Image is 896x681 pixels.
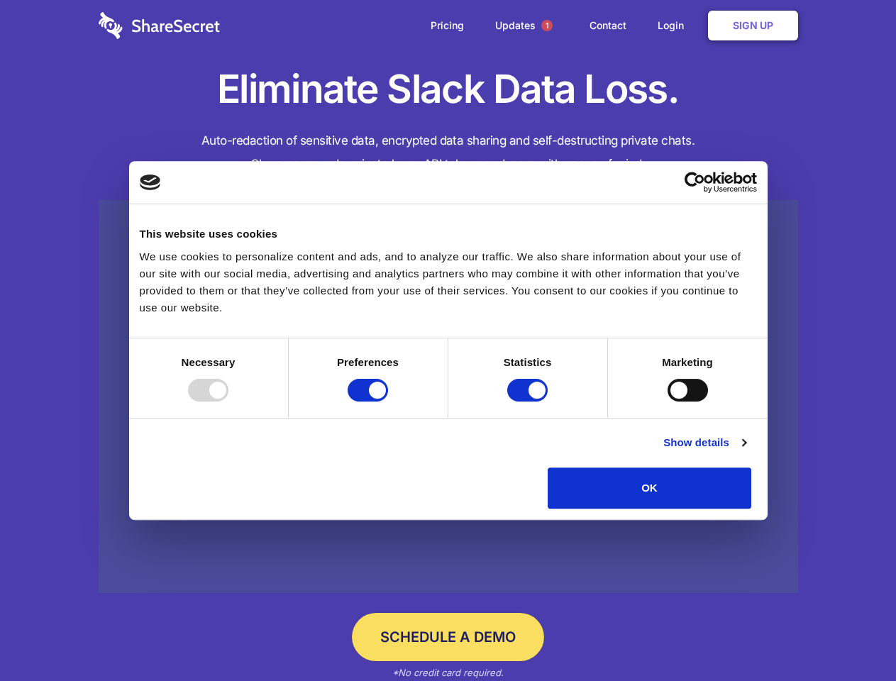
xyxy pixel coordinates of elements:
div: We use cookies to personalize content and ads, and to analyze our traffic. We also share informat... [140,248,757,316]
a: Show details [663,434,746,451]
a: Login [643,4,705,48]
strong: Preferences [337,356,399,368]
a: Sign Up [708,11,798,40]
a: Wistia video thumbnail [99,200,798,594]
a: Schedule a Demo [352,613,544,661]
strong: Statistics [504,356,552,368]
a: Contact [575,4,641,48]
strong: Marketing [662,356,713,368]
a: Usercentrics Cookiebot - opens in a new window [633,172,757,193]
em: *No credit card required. [392,667,504,678]
img: logo-wordmark-white-trans-d4663122ce5f474addd5e946df7df03e33cb6a1c49d2221995e7729f52c070b2.svg [99,12,220,39]
button: OK [548,467,751,509]
strong: Necessary [182,356,236,368]
h1: Eliminate Slack Data Loss. [99,64,798,115]
div: This website uses cookies [140,226,757,243]
img: logo [140,175,161,190]
h4: Auto-redaction of sensitive data, encrypted data sharing and self-destructing private chats. Shar... [99,129,798,176]
a: Pricing [416,4,478,48]
span: 1 [541,20,553,31]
